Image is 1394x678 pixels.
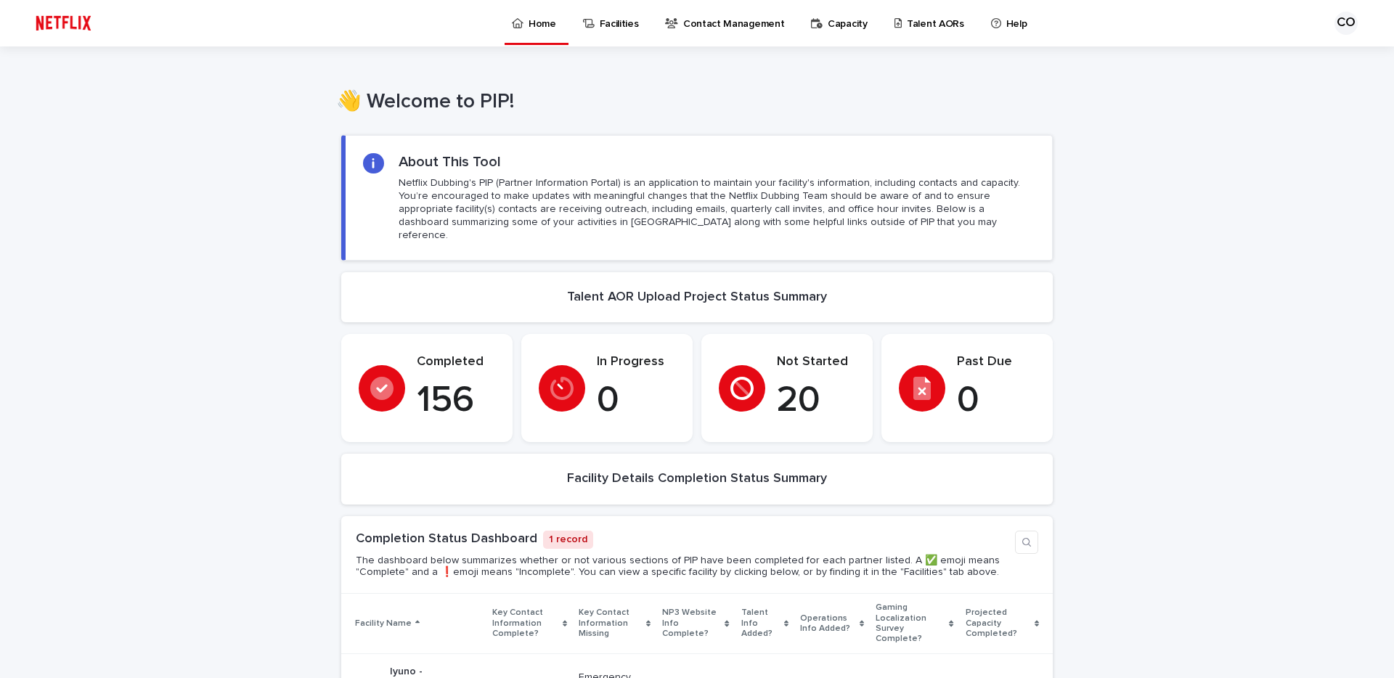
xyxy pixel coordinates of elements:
[492,605,558,642] p: Key Contact Information Complete?
[741,605,780,642] p: Talent Info Added?
[417,379,495,422] p: 156
[567,471,827,487] h2: Facility Details Completion Status Summary
[336,90,1048,115] h1: 👋 Welcome to PIP!
[800,610,856,637] p: Operations Info Added?
[957,354,1035,370] p: Past Due
[399,153,501,171] h2: About This Tool
[876,600,945,648] p: Gaming Localization Survey Complete?
[417,354,495,370] p: Completed
[597,354,675,370] p: In Progress
[662,605,721,642] p: NP3 Website Info Complete?
[567,290,827,306] h2: Talent AOR Upload Project Status Summary
[597,379,675,422] p: 0
[399,176,1035,242] p: Netflix Dubbing's PIP (Partner Information Portal) is an application to maintain your facility's ...
[355,616,412,632] p: Facility Name
[356,555,1009,579] p: The dashboard below summarizes whether or not various sections of PIP have been completed for eac...
[777,354,855,370] p: Not Started
[356,532,537,545] a: Completion Status Dashboard
[966,605,1031,642] p: Projected Capacity Completed?
[579,605,643,642] p: Key Contact Information Missing
[543,531,593,549] p: 1 record
[957,379,1035,422] p: 0
[777,379,855,422] p: 20
[1334,12,1358,35] div: CO
[29,9,98,38] img: ifQbXi3ZQGMSEF7WDB7W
